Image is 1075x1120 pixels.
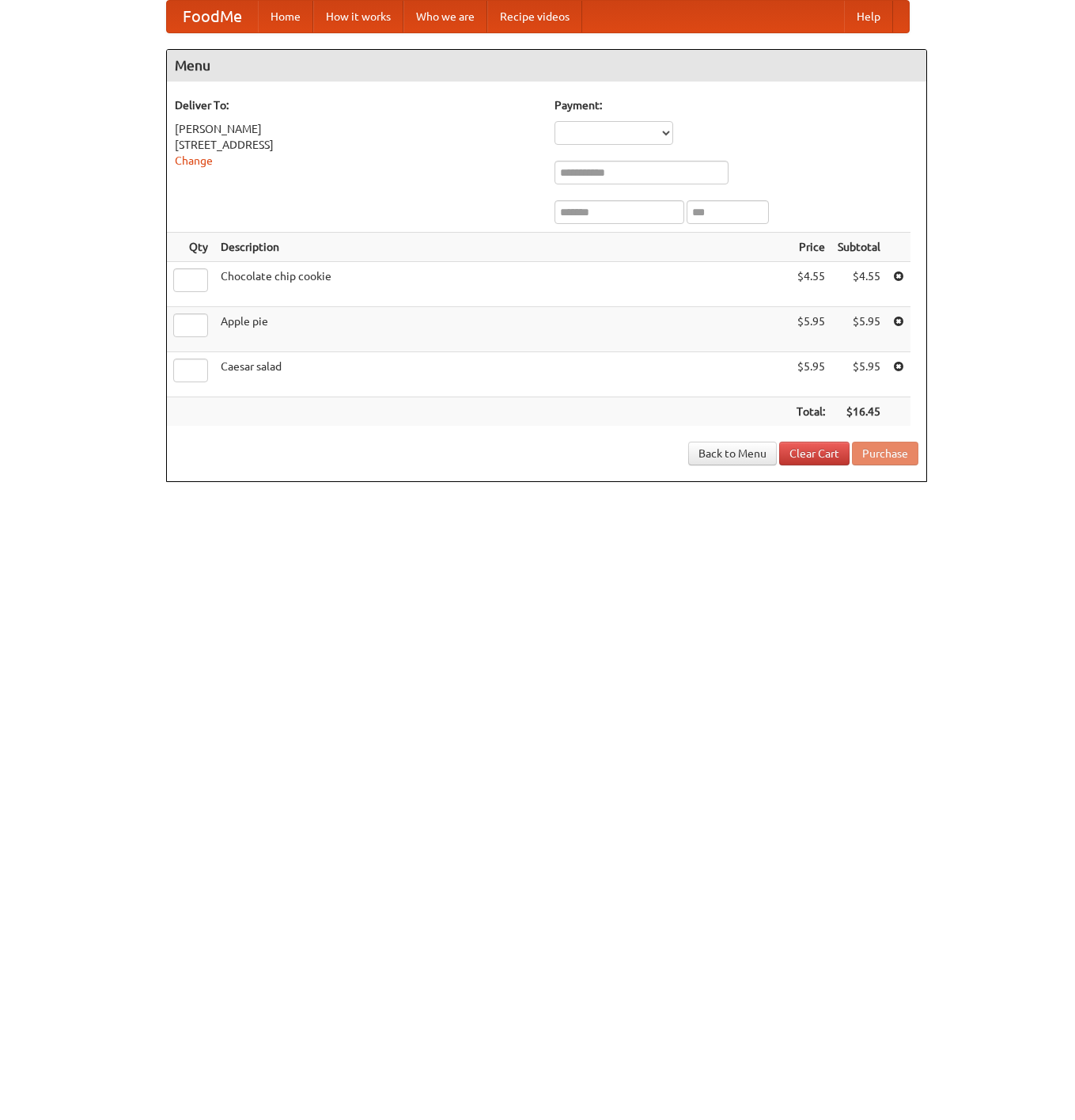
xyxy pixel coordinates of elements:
[790,397,831,427] th: Total:
[790,352,831,397] td: $5.95
[688,442,777,465] a: Back to Menu
[175,97,539,113] h5: Deliver To:
[167,233,214,262] th: Qty
[790,262,831,307] td: $4.55
[831,307,887,352] td: $5.95
[831,262,887,307] td: $4.55
[487,1,582,32] a: Recipe videos
[167,50,926,82] h4: Menu
[214,352,790,397] td: Caesar salad
[831,397,887,427] th: $16.45
[214,262,790,307] td: Chocolate chip cookie
[175,137,539,153] div: [STREET_ADDRESS]
[403,1,487,32] a: Who we are
[258,1,313,32] a: Home
[175,154,213,167] a: Change
[831,352,887,397] td: $5.95
[790,233,831,262] th: Price
[790,307,831,352] td: $5.95
[313,1,403,32] a: How it works
[831,233,887,262] th: Subtotal
[214,233,790,262] th: Description
[555,97,918,113] h5: Payment:
[852,442,918,465] button: Purchase
[779,442,850,465] a: Clear Cart
[175,121,539,137] div: [PERSON_NAME]
[844,1,893,32] a: Help
[214,307,790,352] td: Apple pie
[167,1,258,32] a: FoodMe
